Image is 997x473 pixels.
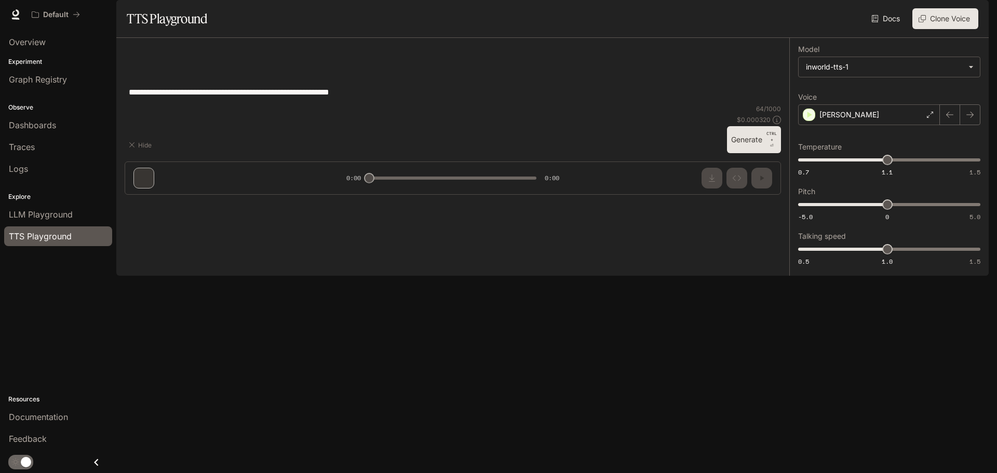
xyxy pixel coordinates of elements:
p: Temperature [798,143,842,151]
p: [PERSON_NAME] [819,110,879,120]
span: 0 [885,212,889,221]
span: 1.5 [969,257,980,266]
div: inworld-tts-1 [806,62,963,72]
span: 1.0 [882,257,893,266]
h1: TTS Playground [127,8,207,29]
button: GenerateCTRL +⏎ [727,126,781,153]
p: Voice [798,93,817,101]
span: 0.5 [798,257,809,266]
a: Docs [869,8,904,29]
button: All workspaces [27,4,85,25]
p: $ 0.000320 [737,115,771,124]
span: 1.5 [969,168,980,177]
span: 5.0 [969,212,980,221]
p: 64 / 1000 [756,104,781,113]
button: Hide [125,137,158,153]
p: Pitch [798,188,815,195]
p: ⏎ [766,130,777,149]
p: CTRL + [766,130,777,143]
p: Talking speed [798,233,846,240]
div: inworld-tts-1 [799,57,980,77]
span: 1.1 [882,168,893,177]
span: 0.7 [798,168,809,177]
button: Clone Voice [912,8,978,29]
span: -5.0 [798,212,813,221]
p: Model [798,46,819,53]
p: Default [43,10,69,19]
